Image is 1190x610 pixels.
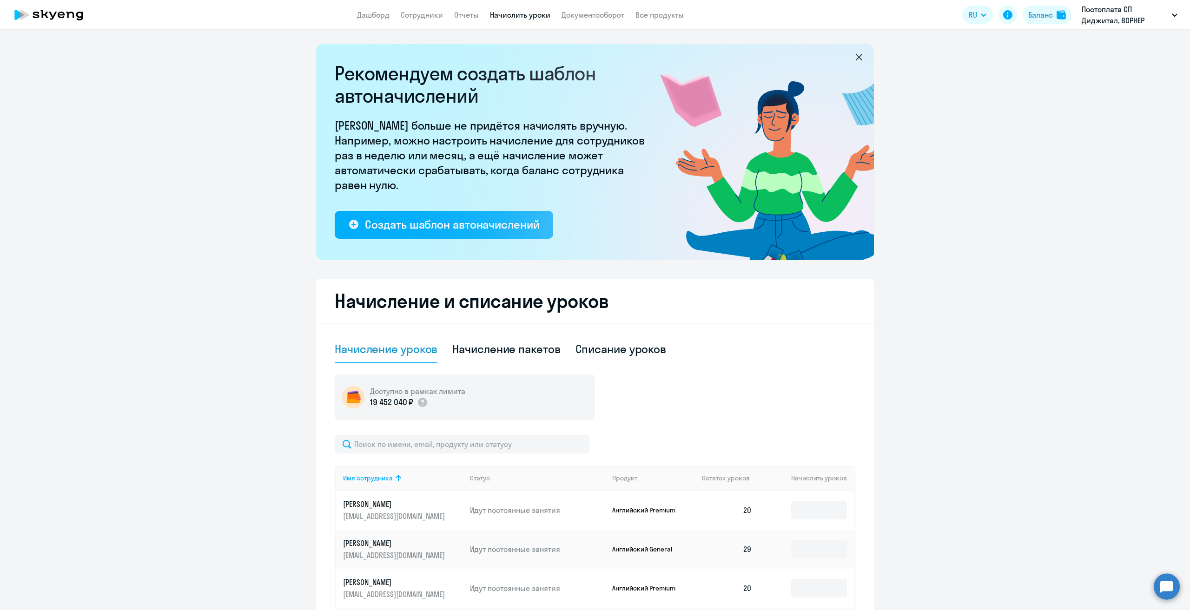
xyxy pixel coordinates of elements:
p: [PERSON_NAME] больше не придётся начислять вручную. Например, можно настроить начисление для сотр... [335,118,651,192]
div: Продукт [612,474,695,482]
div: Статус [470,474,605,482]
a: Сотрудники [401,10,443,20]
div: Начисление пакетов [452,341,560,356]
p: [EMAIL_ADDRESS][DOMAIN_NAME] [343,511,447,521]
a: [PERSON_NAME][EMAIL_ADDRESS][DOMAIN_NAME] [343,499,463,521]
button: RU [962,6,993,24]
div: Остаток уроков [702,474,760,482]
a: Все продукты [635,10,684,20]
input: Поиск по имени, email, продукту или статусу [335,435,589,453]
div: Статус [470,474,490,482]
td: 20 [694,491,760,530]
a: Отчеты [454,10,479,20]
a: Начислить уроки [490,10,550,20]
p: Постоплата СП Диджитал, ВОРНЕР МЬЮЗИК, ООО [1082,4,1168,26]
div: Создать шаблон автоначислений [365,217,539,232]
p: [PERSON_NAME] [343,499,447,509]
button: Создать шаблон автоначислений [335,211,553,239]
div: Продукт [612,474,637,482]
div: Списание уроков [575,341,667,356]
p: Идут постоянные занятия [470,544,605,554]
p: Идут постоянные занятия [470,583,605,593]
h2: Начисление и списание уроков [335,290,855,312]
p: [EMAIL_ADDRESS][DOMAIN_NAME] [343,550,447,560]
p: [PERSON_NAME] [343,577,447,587]
div: Начисление уроков [335,341,437,356]
a: Дашборд [357,10,390,20]
p: [EMAIL_ADDRESS][DOMAIN_NAME] [343,589,447,599]
h5: Доступно в рамках лимита [370,386,465,396]
span: Остаток уроков [702,474,750,482]
p: Английский Premium [612,506,682,514]
td: 29 [694,530,760,569]
th: Начислить уроков [760,466,854,491]
p: Английский General [612,545,682,553]
button: Постоплата СП Диджитал, ВОРНЕР МЬЮЗИК, ООО [1077,4,1182,26]
h2: Рекомендуем создать шаблон автоначислений [335,62,651,107]
p: 19 452 040 ₽ [370,396,413,408]
div: Баланс [1028,9,1053,20]
button: Балансbalance [1023,6,1071,24]
img: balance [1057,10,1066,20]
div: Имя сотрудника [343,474,463,482]
a: [PERSON_NAME][EMAIL_ADDRESS][DOMAIN_NAME] [343,577,463,599]
td: 20 [694,569,760,608]
a: [PERSON_NAME][EMAIL_ADDRESS][DOMAIN_NAME] [343,538,463,560]
p: Идут постоянные занятия [470,505,605,515]
p: [PERSON_NAME] [343,538,447,548]
a: Документооборот [562,10,624,20]
p: Английский Premium [612,584,682,592]
img: wallet-circle.png [342,386,364,408]
span: RU [969,9,977,20]
div: Имя сотрудника [343,474,393,482]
